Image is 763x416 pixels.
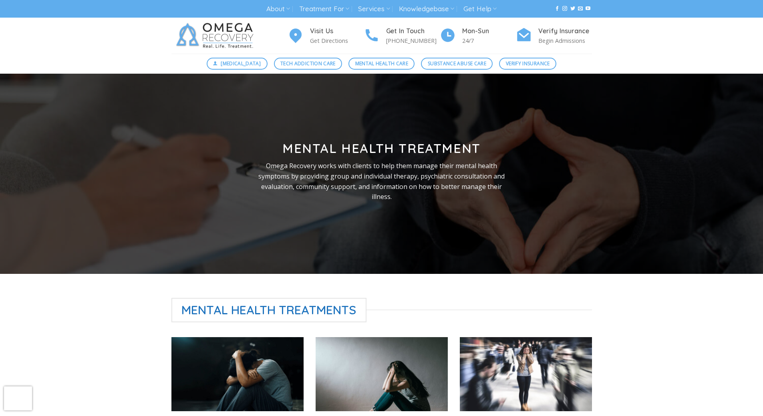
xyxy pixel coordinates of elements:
[310,36,364,45] p: Get Directions
[570,6,575,12] a: Follow on Twitter
[562,6,567,12] a: Follow on Instagram
[358,2,390,16] a: Services
[171,337,304,411] img: treatment for PTSD
[171,18,262,54] img: Omega Recovery
[428,60,486,67] span: Substance Abuse Care
[386,36,440,45] p: [PHONE_NUMBER]
[282,140,481,156] strong: Mental Health Treatment
[463,2,497,16] a: Get Help
[274,58,342,70] a: Tech Addiction Care
[266,2,290,16] a: About
[421,58,493,70] a: Substance Abuse Care
[538,26,592,36] h4: Verify Insurance
[386,26,440,36] h4: Get In Touch
[555,6,560,12] a: Follow on Facebook
[288,26,364,46] a: Visit Us Get Directions
[506,60,550,67] span: Verify Insurance
[586,6,590,12] a: Follow on YouTube
[538,36,592,45] p: Begin Admissions
[462,36,516,45] p: 24/7
[252,161,511,202] p: Omega Recovery works with clients to help them manage their mental health symptoms by providing g...
[399,2,454,16] a: Knowledgebase
[516,26,592,46] a: Verify Insurance Begin Admissions
[299,2,349,16] a: Treatment For
[221,60,261,67] span: [MEDICAL_DATA]
[364,26,440,46] a: Get In Touch [PHONE_NUMBER]
[280,60,336,67] span: Tech Addiction Care
[578,6,583,12] a: Send us an email
[499,58,556,70] a: Verify Insurance
[171,298,367,322] span: Mental Health Treatments
[348,58,415,70] a: Mental Health Care
[355,60,408,67] span: Mental Health Care
[310,26,364,36] h4: Visit Us
[462,26,516,36] h4: Mon-Sun
[207,58,268,70] a: [MEDICAL_DATA]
